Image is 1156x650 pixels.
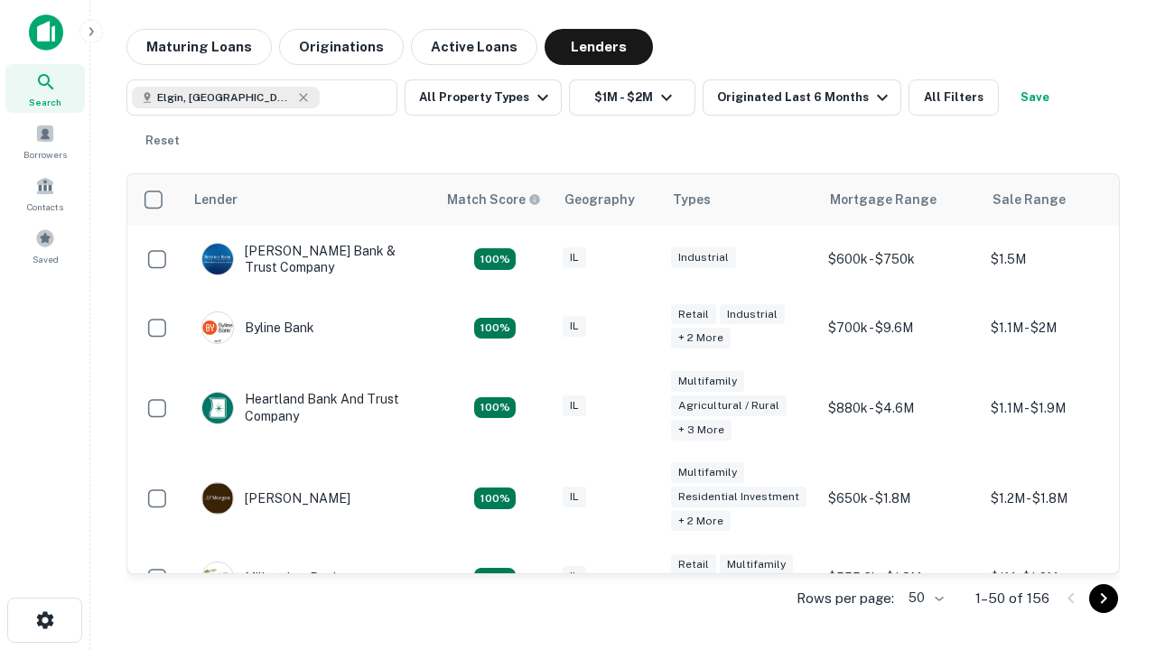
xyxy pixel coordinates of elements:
div: Industrial [671,247,736,268]
span: Elgin, [GEOGRAPHIC_DATA], [GEOGRAPHIC_DATA] [157,89,293,106]
h6: Match Score [447,190,537,209]
td: $600k - $750k [819,225,982,293]
div: Multifamily [671,462,744,483]
div: Matching Properties: 19, hasApolloMatch: undefined [474,397,516,419]
p: Rows per page: [797,588,894,609]
div: [PERSON_NAME] Bank & Trust Company [201,243,418,275]
div: Mortgage Range [830,189,937,210]
div: IL [563,316,586,337]
div: [PERSON_NAME] [201,482,350,515]
div: Byline Bank [201,311,314,344]
div: + 2 more [671,511,731,532]
th: Mortgage Range [819,174,982,225]
span: Saved [33,252,59,266]
td: $880k - $4.6M [819,362,982,453]
td: $1.1M - $2M [982,293,1144,362]
button: Save your search to get updates of matches that match your search criteria. [1006,79,1064,116]
div: Sale Range [993,189,1066,210]
div: IL [563,395,586,416]
div: Agricultural / Rural [671,395,787,416]
img: picture [202,562,233,593]
div: Geography [564,189,635,210]
button: Originations [279,29,404,65]
img: picture [202,393,233,423]
button: Maturing Loans [126,29,272,65]
span: Contacts [27,200,63,214]
a: Saved [5,221,85,270]
div: Lender [194,189,238,210]
img: capitalize-icon.png [29,14,63,51]
img: picture [202,244,233,274]
div: Industrial [720,304,785,325]
div: Retail [671,304,716,325]
button: All Filters [909,79,999,116]
td: $650k - $1.8M [819,453,982,544]
td: $1.1M - $1.9M [982,362,1144,453]
button: Lenders [545,29,653,65]
div: + 2 more [671,328,731,348]
td: $1M - $1.6M [982,543,1144,612]
button: Active Loans [411,29,537,65]
div: IL [563,566,586,587]
div: Multifamily [671,371,744,392]
button: $1M - $2M [569,79,695,116]
div: Multifamily [720,554,793,575]
span: Borrowers [23,147,67,162]
td: $555.3k - $1.8M [819,543,982,612]
div: Matching Properties: 16, hasApolloMatch: undefined [474,318,516,339]
span: Search [29,95,61,109]
div: Heartland Bank And Trust Company [201,391,418,423]
div: Types [673,189,711,210]
div: Capitalize uses an advanced AI algorithm to match your search with the best lender. The match sco... [447,190,541,209]
button: Originated Last 6 Months [703,79,901,116]
div: Matching Properties: 16, hasApolloMatch: undefined [474,568,516,590]
div: Originated Last 6 Months [717,87,893,108]
p: 1–50 of 156 [975,588,1049,609]
div: Millennium Bank [201,562,340,594]
th: Geography [554,174,662,225]
div: Residential Investment [671,487,806,507]
div: IL [563,487,586,507]
button: Go to next page [1089,584,1118,613]
div: Retail [671,554,716,575]
a: Borrowers [5,116,85,165]
td: $700k - $9.6M [819,293,982,362]
th: Lender [183,174,436,225]
td: $1.2M - $1.8M [982,453,1144,544]
div: Matching Properties: 24, hasApolloMatch: undefined [474,487,516,509]
div: 50 [901,585,946,611]
th: Capitalize uses an advanced AI algorithm to match your search with the best lender. The match sco... [436,174,554,225]
a: Contacts [5,169,85,218]
button: All Property Types [405,79,562,116]
td: $1.5M [982,225,1144,293]
button: Reset [134,123,191,159]
img: picture [202,312,233,343]
div: IL [563,247,586,268]
a: Search [5,64,85,113]
div: + 3 more [671,420,732,441]
th: Types [662,174,819,225]
img: picture [202,483,233,514]
th: Sale Range [982,174,1144,225]
iframe: Chat Widget [1066,506,1156,592]
div: Matching Properties: 28, hasApolloMatch: undefined [474,248,516,270]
